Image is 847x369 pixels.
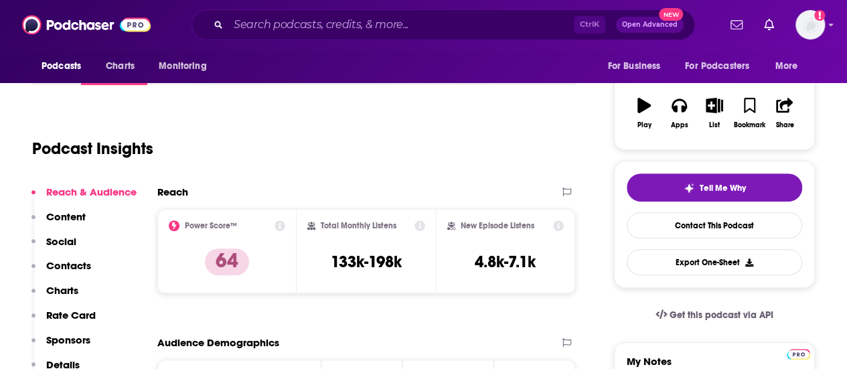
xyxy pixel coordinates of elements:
button: Share [767,89,802,137]
h1: Podcast Insights [32,139,153,159]
a: Charts [97,54,143,79]
span: New [659,8,683,21]
button: Bookmark [732,89,767,137]
span: Tell Me Why [700,183,746,194]
button: open menu [676,54,769,79]
span: Logged in as BerkMarc [795,10,825,40]
button: Apps [662,89,696,137]
button: open menu [32,54,98,79]
div: Play [637,121,651,129]
h3: 4.8k-7.1k [475,252,536,272]
button: Open AdvancedNew [616,17,684,33]
img: Podchaser Pro [787,349,810,360]
a: Pro website [787,347,810,360]
p: Charts [46,284,78,297]
a: Show notifications dropdown [725,13,748,36]
button: Reach & Audience [31,186,137,210]
button: Charts [31,284,78,309]
h3: 133k-198k [331,252,402,272]
button: List [697,89,732,137]
span: Ctrl K [574,16,605,33]
h2: New Episode Listens [461,221,534,230]
button: Content [31,210,86,235]
div: Apps [671,121,688,129]
button: open menu [598,54,677,79]
img: User Profile [795,10,825,40]
h2: Audience Demographics [157,336,279,349]
h2: Total Monthly Listens [321,221,396,230]
button: tell me why sparkleTell Me Why [627,173,802,202]
p: Social [46,235,76,248]
p: Rate Card [46,309,96,321]
span: Get this podcast via API [670,309,773,321]
a: Contact This Podcast [627,212,802,238]
input: Search podcasts, credits, & more... [228,14,574,35]
p: Sponsors [46,334,90,346]
button: open menu [149,54,224,79]
div: Bookmark [734,121,765,129]
p: Reach & Audience [46,186,137,198]
button: Rate Card [31,309,96,334]
button: Export One-Sheet [627,249,802,275]
button: Sponsors [31,334,90,358]
button: Play [627,89,662,137]
button: Show profile menu [795,10,825,40]
div: Share [775,121,793,129]
div: List [709,121,720,129]
a: Show notifications dropdown [759,13,779,36]
span: For Business [607,57,660,76]
a: Get this podcast via API [645,299,784,331]
svg: Add a profile image [814,10,825,21]
div: Search podcasts, credits, & more... [191,9,695,40]
span: Open Advanced [622,21,678,28]
p: Contacts [46,259,91,272]
img: tell me why sparkle [684,183,694,194]
h2: Power Score™ [185,221,237,230]
img: Podchaser - Follow, Share and Rate Podcasts [22,12,151,38]
span: Podcasts [42,57,81,76]
span: Monitoring [159,57,206,76]
button: Contacts [31,259,91,284]
button: Social [31,235,76,260]
span: For Podcasters [685,57,749,76]
h2: Reach [157,186,188,198]
button: open menu [766,54,815,79]
span: More [775,57,798,76]
span: Charts [106,57,135,76]
p: 64 [205,248,249,275]
p: Content [46,210,86,223]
